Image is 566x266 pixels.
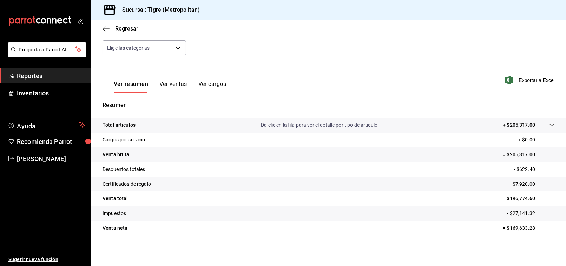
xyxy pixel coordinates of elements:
p: Venta bruta [103,151,129,158]
button: Exportar a Excel [507,76,555,84]
p: Certificados de regalo [103,180,151,188]
p: Impuestos [103,210,126,217]
p: - $27,141.32 [507,210,555,217]
p: + $205,317.00 [503,121,535,129]
span: Regresar [115,25,138,32]
button: Pregunta a Parrot AI [8,42,86,57]
button: Ver resumen [114,81,148,93]
button: open_drawer_menu [77,18,83,24]
button: Ver cargos [198,81,226,93]
span: Recomienda Parrot [17,137,85,146]
p: Total artículos [103,121,136,129]
span: [PERSON_NAME] [17,154,85,164]
p: Venta total [103,195,128,202]
button: Ver ventas [159,81,187,93]
p: + $0.00 [518,136,555,144]
span: Inventarios [17,88,85,98]
p: Resumen [103,101,555,109]
a: Pregunta a Parrot AI [5,51,86,58]
span: Pregunta a Parrot AI [19,46,75,53]
span: Reportes [17,71,85,81]
button: Regresar [103,25,138,32]
p: Da clic en la fila para ver el detalle por tipo de artículo [261,121,377,129]
p: = $169,633.28 [503,224,555,232]
p: Venta neta [103,224,127,232]
p: = $205,317.00 [503,151,555,158]
p: Cargos por servicio [103,136,145,144]
span: Ayuda [17,121,76,129]
p: - $622.40 [514,166,555,173]
p: = $196,774.60 [503,195,555,202]
span: Elige las categorías [107,44,150,51]
h3: Sucursal: Tigre (Metropolitan) [117,6,200,14]
span: Sugerir nueva función [8,256,85,263]
p: - $7,920.00 [510,180,555,188]
div: navigation tabs [114,81,226,93]
p: Descuentos totales [103,166,145,173]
